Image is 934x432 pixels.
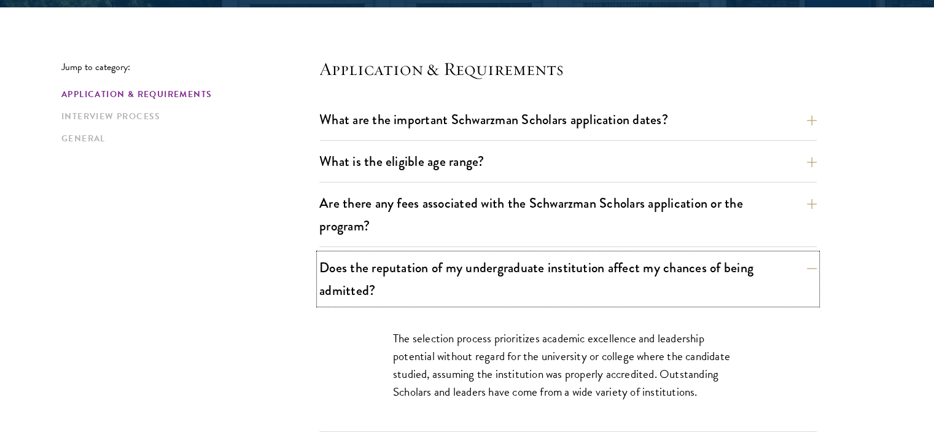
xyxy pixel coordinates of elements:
[61,61,319,73] p: Jump to category:
[61,132,312,145] a: General
[61,110,312,123] a: Interview Process
[319,106,817,133] button: What are the important Schwarzman Scholars application dates?
[61,88,312,101] a: Application & Requirements
[393,329,743,401] p: The selection process prioritizes academic excellence and leadership potential without regard for...
[319,57,817,81] h4: Application & Requirements
[319,254,817,304] button: Does the reputation of my undergraduate institution affect my chances of being admitted?
[319,189,817,240] button: Are there any fees associated with the Schwarzman Scholars application or the program?
[319,147,817,175] button: What is the eligible age range?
